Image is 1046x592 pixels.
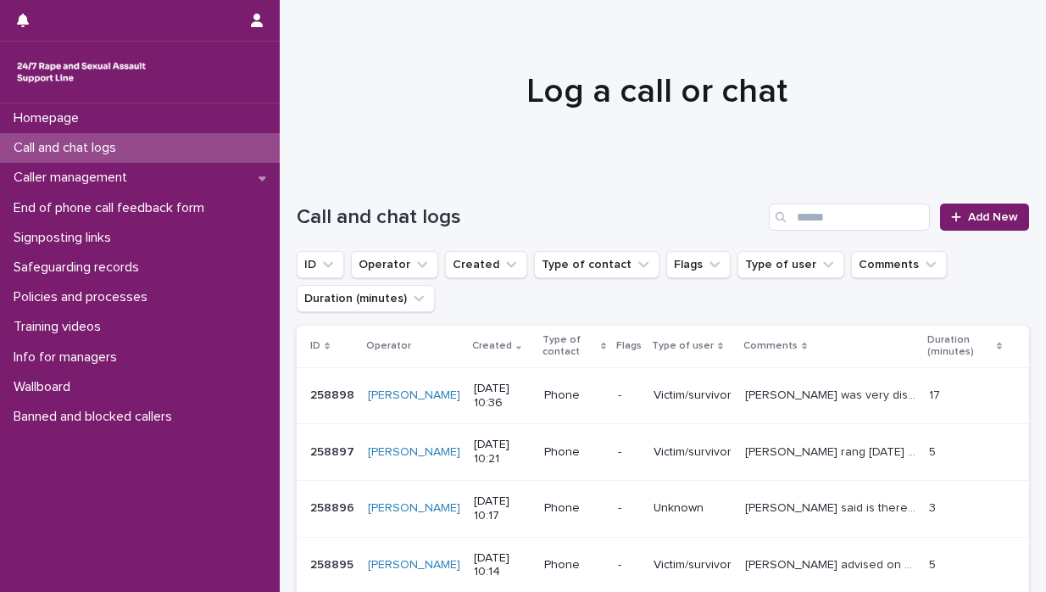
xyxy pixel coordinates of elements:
[310,498,358,516] p: 258896
[310,555,357,572] p: 258895
[745,385,919,403] p: Christina was very distressed. She is concerned that a campaign is being set up against her by he...
[7,409,186,425] p: Banned and blocked callers
[297,251,344,278] button: ID
[968,211,1018,223] span: Add New
[618,501,640,516] p: -
[544,388,604,403] p: Phone
[445,251,527,278] button: Created
[542,331,597,362] p: Type of contact
[666,251,731,278] button: Flags
[7,230,125,246] p: Signposting links
[927,331,993,362] p: Duration (minutes)
[745,498,919,516] p: Caller said is there anyone I can talk to - then went silent and hung up
[618,558,640,572] p: -
[297,367,1029,424] tr: 258898258898 [PERSON_NAME] [DATE] 10:36Phone-Victim/survivor[PERSON_NAME] was very distressed. Sh...
[618,445,640,460] p: -
[297,71,1016,112] h1: Log a call or chat
[654,501,732,516] p: Unknown
[743,337,798,355] p: Comments
[7,140,130,156] p: Call and chat logs
[7,349,131,366] p: Info for managers
[14,55,149,89] img: rhQMoQhaT3yELyF149Cw
[745,555,919,572] p: Caller rand advised on 20 mins so she is going to call back this evening. Is going to call Cambri...
[351,251,438,278] button: Operator
[297,424,1029,481] tr: 258897258897 [PERSON_NAME] [DATE] 10:21Phone-Victim/survivor[PERSON_NAME] rang [DATE] and spoke a...
[652,337,714,355] p: Type of user
[7,170,141,186] p: Caller management
[474,438,531,466] p: [DATE] 10:21
[654,388,732,403] p: Victim/survivor
[654,445,732,460] p: Victim/survivor
[940,204,1029,231] a: Add New
[310,442,358,460] p: 258897
[310,337,320,355] p: ID
[851,251,947,278] button: Comments
[544,445,604,460] p: Phone
[368,501,460,516] a: [PERSON_NAME]
[368,445,460,460] a: [PERSON_NAME]
[534,251,659,278] button: Type of contact
[769,204,930,231] input: Search
[654,558,732,572] p: Victim/survivor
[7,379,84,395] p: Wallboard
[745,442,919,460] p: Thomas rang today and spoke about being embarrassed with 'bum problems' and said 'its hard someti...
[7,200,218,216] p: End of phone call feedback form
[297,205,762,230] h1: Call and chat logs
[618,388,640,403] p: -
[7,260,153,276] p: Safeguarding records
[616,337,642,355] p: Flags
[366,337,411,355] p: Operator
[297,285,435,312] button: Duration (minutes)
[7,319,114,335] p: Training videos
[929,442,939,460] p: 5
[472,337,512,355] p: Created
[310,385,358,403] p: 258898
[474,551,531,580] p: [DATE] 10:14
[297,480,1029,537] tr: 258896258896 [PERSON_NAME] [DATE] 10:17Phone-Unknown[PERSON_NAME] said is there anyone I can talk...
[737,251,844,278] button: Type of user
[474,494,531,523] p: [DATE] 10:17
[7,110,92,126] p: Homepage
[544,501,604,516] p: Phone
[929,385,943,403] p: 17
[474,382,531,410] p: [DATE] 10:36
[929,498,939,516] p: 3
[368,388,460,403] a: [PERSON_NAME]
[929,555,939,572] p: 5
[544,558,604,572] p: Phone
[7,289,161,305] p: Policies and processes
[368,558,460,572] a: [PERSON_NAME]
